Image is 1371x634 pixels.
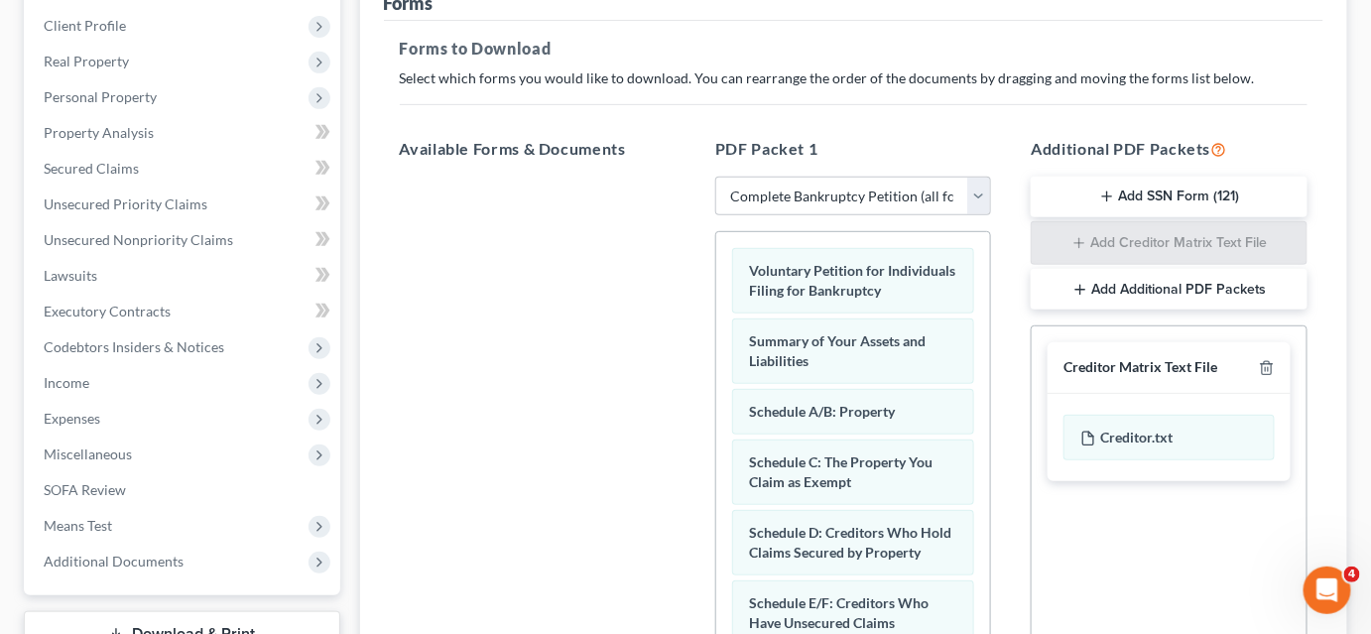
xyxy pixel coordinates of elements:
span: Means Test [44,517,112,534]
span: Executory Contracts [44,303,171,319]
h5: Forms to Download [400,37,1309,61]
div: Creditor Matrix Text File [1063,358,1217,377]
span: Lawsuits [44,267,97,284]
a: Unsecured Nonpriority Claims [28,222,340,258]
span: Unsecured Nonpriority Claims [44,231,233,248]
span: Codebtors Insiders & Notices [44,338,224,355]
span: Additional Documents [44,553,184,570]
div: Creditor.txt [1063,415,1274,460]
span: Income [44,374,89,391]
span: SOFA Review [44,481,126,498]
span: Schedule E/F: Creditors Who Have Unsecured Claims [749,594,929,631]
a: Lawsuits [28,258,340,294]
span: Schedule A/B: Property [749,403,895,420]
p: Select which forms you would like to download. You can rearrange the order of the documents by dr... [400,68,1309,88]
a: Property Analysis [28,115,340,151]
span: Schedule D: Creditors Who Hold Claims Secured by Property [749,524,951,561]
a: Secured Claims [28,151,340,187]
span: Unsecured Priority Claims [44,195,207,212]
button: Add Creditor Matrix Text File [1031,221,1307,265]
button: Add SSN Form (121) [1031,177,1307,218]
a: Unsecured Priority Claims [28,187,340,222]
a: Executory Contracts [28,294,340,329]
span: Secured Claims [44,160,139,177]
span: Miscellaneous [44,445,132,462]
span: Real Property [44,53,129,69]
span: Property Analysis [44,124,154,141]
iframe: Intercom live chat [1304,567,1351,614]
span: 4 [1344,567,1360,582]
span: Expenses [44,410,100,427]
span: Personal Property [44,88,157,105]
span: Voluntary Petition for Individuals Filing for Bankruptcy [749,262,955,299]
span: Client Profile [44,17,126,34]
h5: Available Forms & Documents [400,137,676,161]
span: Summary of Your Assets and Liabilities [749,332,926,369]
h5: PDF Packet 1 [715,137,991,161]
button: Add Additional PDF Packets [1031,269,1307,311]
span: Schedule C: The Property You Claim as Exempt [749,453,933,490]
h5: Additional PDF Packets [1031,137,1307,161]
a: SOFA Review [28,472,340,508]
